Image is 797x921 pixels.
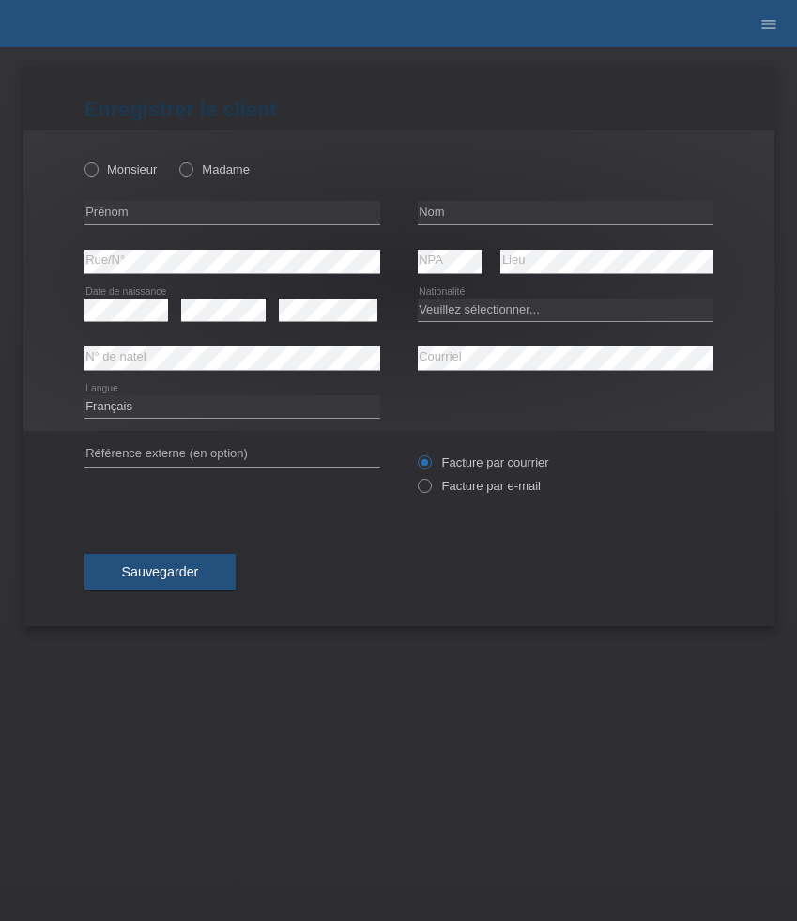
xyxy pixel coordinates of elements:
[179,162,192,175] input: Madame
[418,479,541,493] label: Facture par e-mail
[84,162,97,175] input: Monsieur
[418,479,430,502] input: Facture par e-mail
[84,98,713,121] h1: Enregistrer le client
[750,18,788,29] a: menu
[418,455,430,479] input: Facture par courrier
[84,554,237,590] button: Sauvegarder
[759,15,778,34] i: menu
[84,162,158,177] label: Monsieur
[179,162,250,177] label: Madame
[418,455,549,469] label: Facture par courrier
[122,564,199,579] span: Sauvegarder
